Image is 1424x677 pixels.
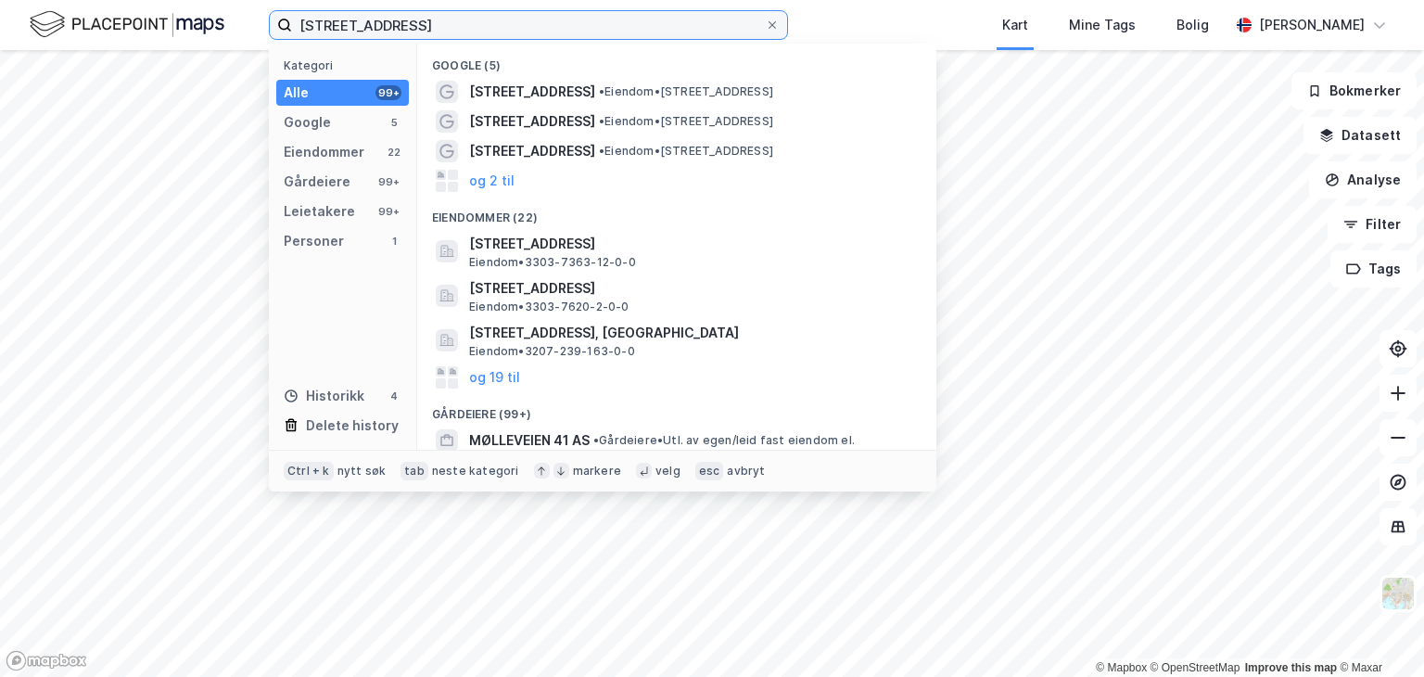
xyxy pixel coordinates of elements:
span: [STREET_ADDRESS] [469,140,595,162]
button: Tags [1330,250,1417,287]
div: avbryt [727,464,765,479]
div: 99+ [375,204,401,219]
div: velg [655,464,680,479]
div: 99+ [375,174,401,189]
div: Mine Tags [1069,14,1136,36]
span: Eiendom • [STREET_ADDRESS] [599,114,773,129]
div: tab [400,462,428,480]
div: Kart [1002,14,1028,36]
a: OpenStreetMap [1151,661,1240,674]
div: Eiendommer [284,141,364,163]
span: Eiendom • [STREET_ADDRESS] [599,144,773,159]
div: 5 [387,115,401,130]
button: Bokmerker [1291,72,1417,109]
span: Eiendom • 3303-7620-2-0-0 [469,300,629,314]
div: Ctrl + k [284,462,334,480]
div: Alle [284,82,309,104]
div: Delete history [306,415,399,437]
div: 22 [387,145,401,160]
a: Mapbox homepage [6,650,87,671]
button: Filter [1328,206,1417,243]
span: [STREET_ADDRESS] [469,277,914,300]
img: logo.f888ab2527a4732fd821a326f86c7f29.svg [30,8,224,41]
div: Leietakere [284,200,355,223]
div: Gårdeiere (99+) [417,392,936,426]
div: Google [284,111,331,134]
div: Kontrollprogram for chat [1331,588,1424,677]
button: og 2 til [469,170,515,192]
span: [STREET_ADDRESS], [GEOGRAPHIC_DATA] [469,322,914,344]
div: markere [573,464,621,479]
div: Eiendommer (22) [417,196,936,229]
button: Analyse [1309,161,1417,198]
span: [STREET_ADDRESS] [469,110,595,133]
div: Google (5) [417,44,936,77]
span: • [599,144,604,158]
iframe: Chat Widget [1331,588,1424,677]
span: MØLLEVEIEN 41 AS [469,429,590,452]
div: esc [695,462,724,480]
input: Søk på adresse, matrikkel, gårdeiere, leietakere eller personer [292,11,765,39]
span: Eiendom • 3207-239-163-0-0 [469,344,635,359]
div: 1 [387,234,401,249]
span: • [599,84,604,98]
button: og 19 til [469,366,520,389]
img: Z [1380,576,1416,611]
div: Historikk [284,385,364,407]
div: [PERSON_NAME] [1259,14,1365,36]
div: 99+ [375,85,401,100]
span: Eiendom • 3303-7363-12-0-0 [469,255,636,270]
div: neste kategori [432,464,519,479]
span: [STREET_ADDRESS] [469,233,914,255]
span: [STREET_ADDRESS] [469,81,595,103]
div: Personer [284,230,344,252]
span: Eiendom • [STREET_ADDRESS] [599,84,773,99]
div: Kategori [284,58,409,72]
div: 4 [387,389,401,403]
div: Bolig [1176,14,1209,36]
div: nytt søk [337,464,387,479]
span: • [599,114,604,128]
a: Improve this map [1245,661,1337,674]
a: Mapbox [1096,661,1147,674]
div: Gårdeiere [284,171,350,193]
button: Datasett [1303,117,1417,154]
span: • [593,433,599,447]
span: Gårdeiere • Utl. av egen/leid fast eiendom el. [593,433,855,448]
